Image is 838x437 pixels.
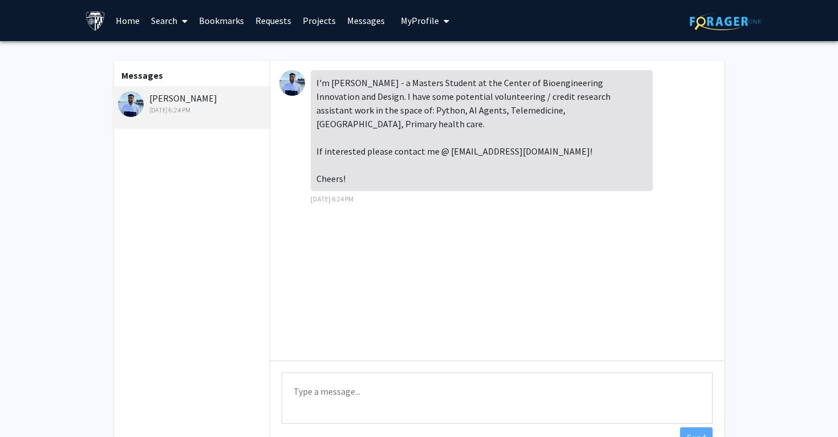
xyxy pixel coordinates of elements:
[86,11,105,31] img: Johns Hopkins University Logo
[311,70,653,191] div: I'm [PERSON_NAME] - a Masters Student at the Center of Bioengineering Innovation and Design. I ha...
[121,70,163,81] b: Messages
[110,1,145,41] a: Home
[118,91,267,115] div: [PERSON_NAME]
[311,195,353,203] span: [DATE] 6:24 PM
[690,13,761,30] img: ForagerOne Logo
[297,1,341,41] a: Projects
[401,15,439,26] span: My Profile
[118,105,267,115] div: [DATE] 6:24 PM
[193,1,250,41] a: Bookmarks
[145,1,193,41] a: Search
[282,373,713,424] textarea: Message
[341,1,390,41] a: Messages
[250,1,297,41] a: Requests
[279,70,305,96] img: Jay Tailor
[118,91,144,117] img: Jay Tailor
